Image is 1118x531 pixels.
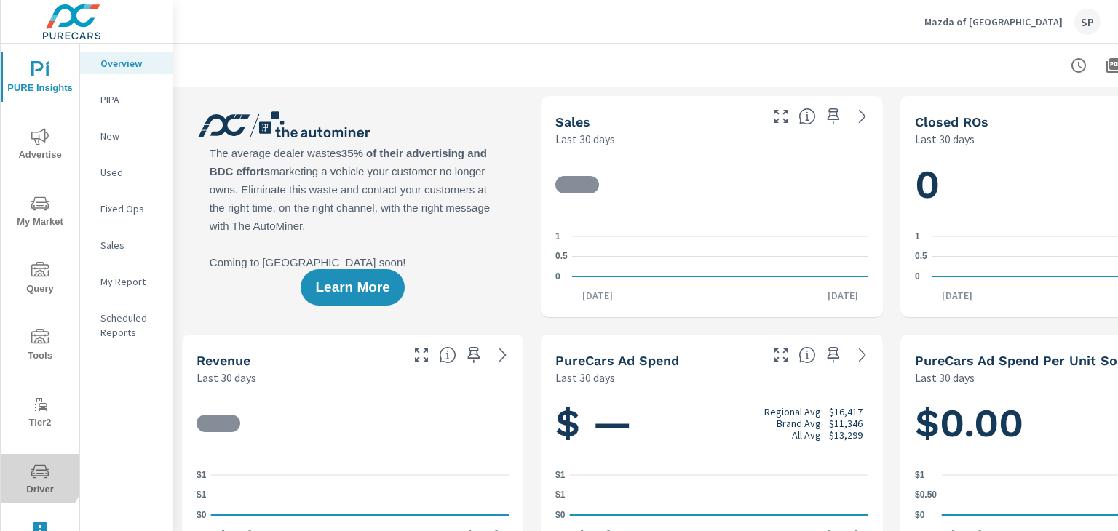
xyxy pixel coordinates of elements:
p: PIPA [100,92,161,107]
button: Learn More [301,269,404,306]
span: Save this to your personalized report [822,343,845,367]
text: $0 [555,510,566,520]
button: Make Fullscreen [410,343,433,367]
a: See more details in report [851,105,874,128]
p: Last 30 days [197,369,256,386]
p: $11,346 [829,418,863,429]
p: Used [100,165,161,180]
p: My Report [100,274,161,289]
div: SP [1074,9,1101,35]
p: New [100,129,161,143]
text: $0.50 [915,490,937,500]
div: PIPA [80,89,173,111]
span: My Market [5,195,75,231]
text: 0 [555,271,560,282]
span: Total sales revenue over the selected date range. [Source: This data is sourced from the dealer’s... [439,346,456,364]
text: $0 [197,510,207,520]
p: Scheduled Reports [100,311,161,340]
p: [DATE] [572,288,623,303]
a: See more details in report [491,343,515,367]
div: Scheduled Reports [80,307,173,343]
text: 0.5 [555,252,568,262]
h5: PureCars Ad Spend [555,353,679,368]
text: $0 [915,510,925,520]
text: $1 [197,490,207,500]
a: See more details in report [851,343,874,367]
h5: Closed ROs [915,114,988,129]
text: $1 [197,470,207,480]
p: $13,299 [829,429,863,441]
text: 0.5 [915,252,927,262]
p: Regional Avg: [764,406,823,418]
p: Last 30 days [555,130,615,148]
span: Learn More [315,281,389,294]
p: Mazda of [GEOGRAPHIC_DATA] [924,15,1063,28]
p: Brand Avg: [777,418,823,429]
text: 0 [915,271,920,282]
h5: Sales [555,114,590,129]
text: $1 [555,490,566,500]
p: Sales [100,238,161,252]
h5: Revenue [197,353,250,368]
p: Last 30 days [555,369,615,386]
p: Last 30 days [915,369,975,386]
span: Tools [5,329,75,364]
div: New [80,125,173,147]
span: Advertise [5,128,75,164]
span: PURE Insights [5,61,75,97]
span: Query [5,262,75,298]
span: Total cost of media for all PureCars channels for the selected dealership group over the selected... [798,346,816,364]
text: $1 [555,470,566,480]
button: Make Fullscreen [769,105,793,128]
p: Overview [100,56,161,71]
p: [DATE] [932,288,983,303]
p: $16,417 [829,406,863,418]
span: Number of vehicles sold by the dealership over the selected date range. [Source: This data is sou... [798,108,816,125]
div: My Report [80,271,173,292]
text: $1 [915,470,925,480]
div: Sales [80,234,173,256]
span: Driver [5,463,75,498]
div: Overview [80,52,173,74]
span: Save this to your personalized report [462,343,485,367]
p: Last 30 days [915,130,975,148]
button: Make Fullscreen [769,343,793,367]
p: Fixed Ops [100,201,161,216]
p: All Avg: [792,429,823,441]
div: Fixed Ops [80,198,173,220]
text: 1 [915,231,920,241]
p: [DATE] [817,288,868,303]
div: Used [80,161,173,183]
text: 1 [555,231,560,241]
span: Save this to your personalized report [822,105,845,128]
h1: $ — [555,399,868,448]
span: Tier2 [5,396,75,431]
